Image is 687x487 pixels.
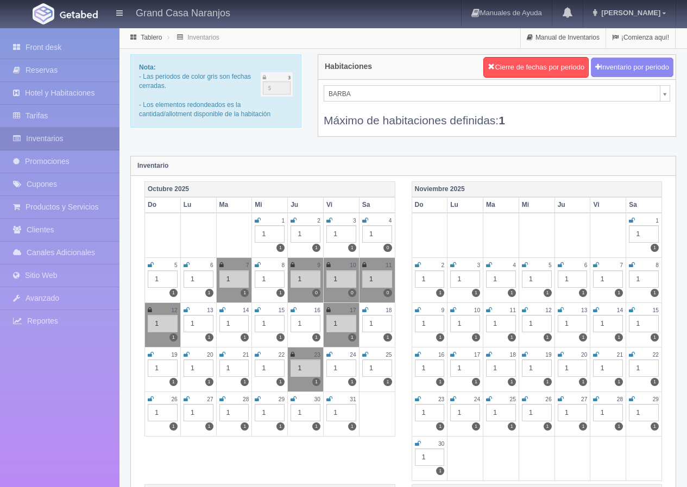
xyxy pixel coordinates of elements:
div: 1 [415,270,445,288]
div: 1 [219,315,249,332]
div: 1 [415,359,445,377]
div: 1 [148,404,178,421]
div: 1 [593,270,623,288]
label: 1 [544,289,552,297]
small: 10 [474,307,480,313]
label: 0 [312,289,320,297]
div: 1 [362,225,392,243]
small: 3 [353,218,356,224]
a: BARBA [324,85,670,102]
label: 1 [544,378,552,386]
small: 23 [314,352,320,358]
label: 1 [436,422,444,431]
div: 1 [184,315,213,332]
div: 1 [291,404,320,421]
label: 1 [615,422,623,431]
div: 1 [326,315,356,332]
div: 1 [255,359,285,377]
div: 1 [522,270,552,288]
th: Ma [216,197,252,213]
label: 1 [544,333,552,341]
label: 1 [579,289,587,297]
label: 1 [276,289,285,297]
div: 1 [291,225,320,243]
div: 1 [148,270,178,288]
label: 1 [276,333,285,341]
div: 1 [629,359,659,377]
a: Manual de Inventarios [521,27,606,48]
small: 20 [207,352,213,358]
label: 1 [615,289,623,297]
label: 1 [383,333,392,341]
button: Cierre de fechas por periodo [483,57,589,78]
small: 25 [510,396,516,402]
small: 1 [281,218,285,224]
div: 1 [558,404,588,421]
label: 1 [472,289,480,297]
th: Lu [448,197,483,213]
th: Vi [590,197,626,213]
label: 0 [348,289,356,297]
label: 1 [436,333,444,341]
div: 1 [593,404,623,421]
th: Sa [626,197,662,213]
small: 13 [581,307,587,313]
small: 28 [243,396,249,402]
label: 1 [579,333,587,341]
th: Ju [554,197,590,213]
label: 1 [312,244,320,252]
small: 29 [279,396,285,402]
label: 1 [472,378,480,386]
label: 1 [472,333,480,341]
div: 1 [450,404,480,421]
div: 1 [255,404,285,421]
th: Do [145,197,181,213]
label: 1 [241,333,249,341]
label: 1 [205,422,213,431]
small: 6 [210,262,213,268]
div: 1 [255,270,285,288]
small: 21 [617,352,623,358]
small: 21 [243,352,249,358]
a: Inventarios [187,34,219,41]
img: Getabed [33,3,54,24]
span: BARBA [329,86,656,102]
label: 1 [508,378,516,386]
div: 1 [450,359,480,377]
div: 1 [450,315,480,332]
div: 1 [486,270,516,288]
div: 1 [593,359,623,377]
div: 1 [629,225,659,243]
div: 1 [415,448,445,466]
small: 22 [653,352,659,358]
div: 1 [593,315,623,332]
small: 27 [207,396,213,402]
label: 1 [205,378,213,386]
label: 1 [579,378,587,386]
small: 3 [477,262,480,268]
div: - Las periodos de color gris son fechas cerradas. - Los elementos redondeados es la cantidad/allo... [130,54,301,128]
small: 4 [389,218,392,224]
b: 1 [499,114,505,127]
label: 1 [508,333,516,341]
label: 1 [169,289,178,297]
label: 1 [169,378,178,386]
div: 1 [184,359,213,377]
small: 14 [243,307,249,313]
img: Getabed [60,10,98,18]
small: 5 [174,262,178,268]
small: 8 [656,262,659,268]
label: 1 [579,422,587,431]
label: 1 [508,422,516,431]
label: 1 [348,378,356,386]
label: 1 [544,422,552,431]
label: 1 [651,289,659,297]
th: Mi [252,197,288,213]
small: 7 [620,262,623,268]
label: 1 [348,333,356,341]
small: 9 [317,262,320,268]
div: 1 [522,315,552,332]
label: 1 [205,333,213,341]
th: Sa [359,197,395,213]
label: 1 [651,244,659,252]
